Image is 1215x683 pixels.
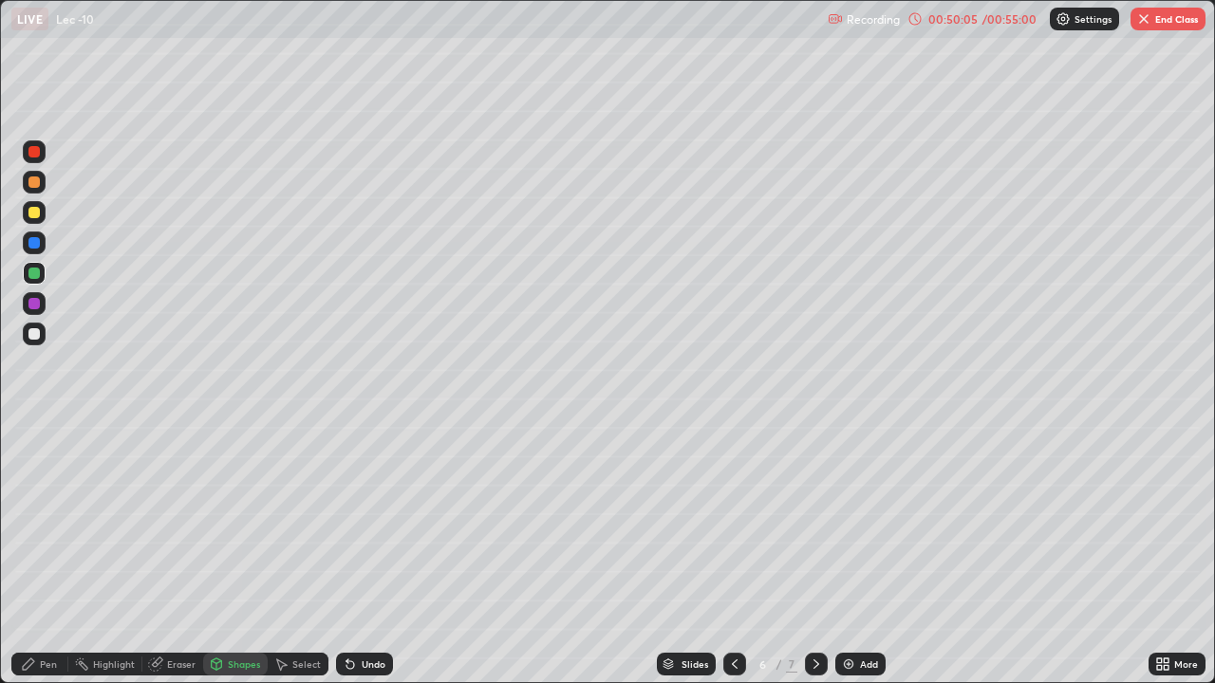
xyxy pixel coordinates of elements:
[776,658,782,670] div: /
[1075,14,1112,24] p: Settings
[980,13,1038,25] div: / 00:55:00
[228,659,260,669] div: Shapes
[847,12,900,27] p: Recording
[926,13,980,25] div: 00:50:05
[860,659,878,669] div: Add
[167,659,196,669] div: Eraser
[828,11,843,27] img: recording.375f2c34.svg
[682,659,708,669] div: Slides
[362,659,385,669] div: Undo
[841,656,856,672] img: add-slide-button
[786,655,797,673] div: 7
[1174,659,1198,669] div: More
[292,659,321,669] div: Select
[1131,8,1206,30] button: End Class
[40,659,57,669] div: Pen
[93,659,135,669] div: Highlight
[56,11,94,27] p: Lec -10
[17,11,43,27] p: LIVE
[754,658,773,670] div: 6
[1056,11,1071,27] img: class-settings-icons
[1136,11,1151,27] img: end-class-cross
